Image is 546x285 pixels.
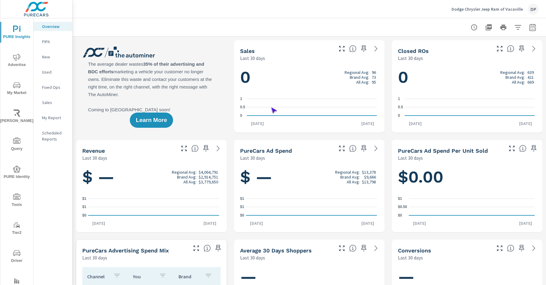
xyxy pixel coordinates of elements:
[359,44,369,54] span: Save this to your personalized report
[2,193,31,208] span: Tools
[87,273,108,280] p: Channel
[247,120,268,127] p: [DATE]
[340,175,360,179] p: Brand Avg:
[529,243,539,253] a: See more details in report
[515,120,536,127] p: [DATE]
[179,144,189,153] button: Make Fullscreen
[398,97,400,101] text: 1
[362,170,376,175] p: $13,378
[2,249,31,264] span: Driver
[347,179,360,184] p: All Avg:
[82,247,169,254] h5: PureCars Advertising Spend Mix
[179,273,200,280] p: Brand
[2,109,31,124] span: [PERSON_NAME]
[495,44,505,54] button: Make Fullscreen
[398,196,402,201] text: $1
[2,165,31,180] span: PURE Identity
[527,80,534,85] p: 669
[507,144,517,153] button: Make Fullscreen
[42,39,67,45] p: PIPA
[337,44,347,54] button: Make Fullscreen
[136,117,167,123] span: Learn More
[240,213,244,217] text: $0
[42,69,67,75] p: Used
[199,170,218,175] p: $4,064,791
[172,170,197,175] p: Regional Avg:
[529,144,539,153] span: Save this to your personalized report
[213,144,223,153] a: See more details in report
[398,67,536,88] h1: 0
[519,145,526,152] span: Average cost of advertising per each vehicle sold at the dealer over the selected date range. The...
[240,113,242,118] text: 0
[517,44,526,54] span: Save this to your personalized report
[240,196,244,201] text: $1
[42,84,67,90] p: Fixed Ops
[409,220,430,226] p: [DATE]
[335,170,360,175] p: Regional Avg:
[497,21,509,33] button: Print Report
[405,120,426,127] p: [DATE]
[359,144,369,153] span: Save this to your personalized report
[34,52,72,61] div: New
[349,245,356,252] span: A rolling 30 day total of daily Shoppers on the dealership website, averaged over the selected da...
[371,144,381,153] a: See more details in report
[240,247,312,254] h5: Average 30 Days Shoppers
[356,80,369,85] p: All Avg:
[337,144,347,153] button: Make Fullscreen
[34,22,72,31] div: Overview
[483,21,495,33] button: "Export Report to PDF"
[246,220,267,226] p: [DATE]
[398,148,488,154] h5: PureCars Ad Spend Per Unit Sold
[527,70,534,75] p: 639
[42,115,67,121] p: My Report
[88,220,109,226] p: [DATE]
[34,83,72,92] div: Fixed Ops
[398,213,402,217] text: $0
[240,154,265,162] p: Last 30 days
[2,137,31,152] span: Query
[372,70,376,75] p: 96
[82,213,87,217] text: $0
[240,48,255,54] h5: Sales
[398,167,536,187] h1: $0.00
[42,54,67,60] p: New
[240,205,244,209] text: $1
[500,70,525,75] p: Regional Avg:
[34,128,72,144] div: Scheduled Reports
[240,54,265,62] p: Last 30 days
[345,70,369,75] p: Regional Avg:
[34,113,72,122] div: My Report
[2,82,31,96] span: My Market
[372,75,376,80] p: 73
[42,130,67,142] p: Scheduled Reports
[191,243,201,253] button: Make Fullscreen
[240,105,245,109] text: 0.5
[359,243,369,253] span: Save this to your personalized report
[495,243,505,253] button: Make Fullscreen
[372,80,376,85] p: 95
[349,145,356,152] span: Total cost of media for all PureCars channels for the selected dealership group over the selected...
[42,99,67,106] p: Sales
[512,80,525,85] p: All Avg:
[240,148,292,154] h5: PureCars Ad Spend
[177,175,197,179] p: Brand Avg:
[42,23,67,30] p: Overview
[240,97,242,101] text: 1
[240,67,378,88] h1: 0
[398,254,423,261] p: Last 30 days
[240,254,265,261] p: Last 30 days
[2,26,31,40] span: PURE Insights
[507,245,514,252] span: The number of dealer-specified goals completed by a visitor. [Source: This data is provided by th...
[398,247,431,254] h5: Conversions
[82,167,221,187] h1: $ —
[398,154,423,162] p: Last 30 days
[183,179,197,184] p: All Avg:
[398,48,429,54] h5: Closed ROs
[527,75,534,80] p: 421
[34,68,72,77] div: Used
[82,205,87,209] text: $1
[199,220,221,226] p: [DATE]
[398,54,423,62] p: Last 30 days
[201,144,211,153] span: Save this to your personalized report
[528,4,539,15] div: DP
